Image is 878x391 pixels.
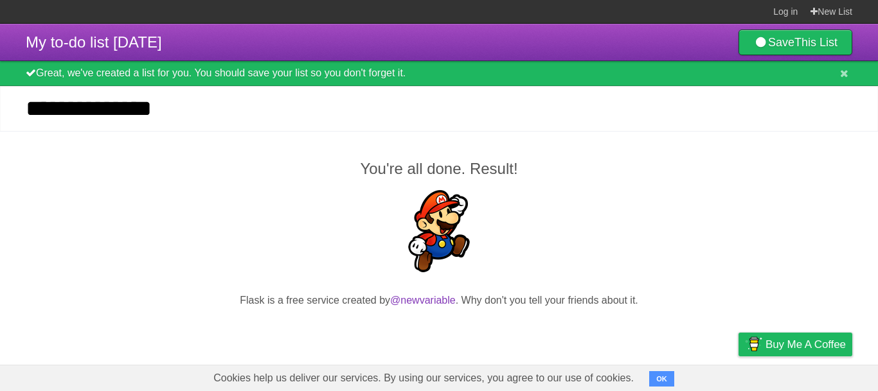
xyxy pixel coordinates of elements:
[390,295,456,306] a: @newvariable
[745,333,762,355] img: Buy me a coffee
[649,371,674,387] button: OK
[739,333,852,356] a: Buy me a coffee
[739,30,852,55] a: SaveThis List
[26,293,852,308] p: Flask is a free service created by . Why don't you tell your friends about it.
[398,190,480,272] img: Super Mario
[26,157,852,180] h2: You're all done. Result!
[439,335,440,335] iframe: X Post Button
[794,36,838,49] b: This List
[766,333,846,356] span: Buy me a coffee
[26,33,162,51] span: My to-do list [DATE]
[201,365,647,391] span: Cookies help us deliver our services. By using our services, you agree to our use of cookies.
